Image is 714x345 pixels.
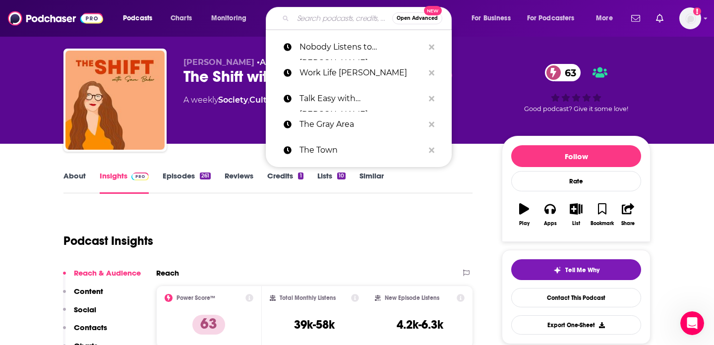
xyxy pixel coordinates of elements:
a: Reviews [225,171,253,194]
button: Social [63,305,96,323]
img: The Shift with Sam Baker [65,51,165,150]
div: Play [519,221,530,227]
p: 63 [192,315,225,335]
h2: Power Score™ [177,294,215,301]
button: open menu [204,10,259,26]
p: Talk Easy with Sam Fragoso [299,86,424,112]
button: Play [511,197,537,232]
span: More [596,11,613,25]
div: Share [621,221,635,227]
h2: New Episode Listens [385,294,439,301]
button: tell me why sparkleTell Me Why [511,259,641,280]
a: Society [218,95,248,105]
p: Social [74,305,96,314]
a: Credits1 [267,171,303,194]
h3: 4.2k-6.3k [397,317,443,332]
a: Acast [260,57,283,67]
p: Work Life Adam Grant [299,60,424,86]
p: Reach & Audience [74,268,141,278]
div: A weekly podcast [183,94,401,106]
button: Share [615,197,641,232]
div: Bookmark [591,221,614,227]
p: Contacts [74,323,107,332]
h2: Reach [156,268,179,278]
p: The Gray Area [299,112,424,137]
span: Podcasts [123,11,152,25]
span: Charts [171,11,192,25]
h3: 39k-58k [294,317,335,332]
button: open menu [465,10,523,26]
span: Logged in as zeke_lerner [679,7,701,29]
iframe: Intercom live chat [680,311,704,335]
button: open menu [589,10,625,26]
a: Similar [359,171,384,194]
a: Show notifications dropdown [652,10,667,27]
input: Search podcasts, credits, & more... [293,10,392,26]
div: 1 [298,172,303,179]
div: 261 [200,172,211,179]
img: Podchaser Pro [131,172,149,180]
button: Bookmark [589,197,615,232]
button: List [563,197,589,232]
span: , [248,95,249,105]
a: Talk Easy with [PERSON_NAME] [266,86,452,112]
a: Nobody Listens to [PERSON_NAME] [266,34,452,60]
span: 63 [555,64,581,81]
a: Show notifications dropdown [627,10,644,27]
span: Monitoring [211,11,246,25]
button: Reach & Audience [63,268,141,287]
p: The Town [299,137,424,163]
a: About [63,171,86,194]
div: Search podcasts, credits, & more... [275,7,461,30]
a: Charts [164,10,198,26]
span: New [424,6,442,15]
button: open menu [116,10,165,26]
div: Rate [511,171,641,191]
span: Tell Me Why [565,266,599,274]
div: Apps [544,221,557,227]
img: tell me why sparkle [553,266,561,274]
span: For Business [472,11,511,25]
button: Apps [537,197,563,232]
a: Work Life [PERSON_NAME] [266,60,452,86]
img: User Profile [679,7,701,29]
span: Good podcast? Give it some love! [524,105,628,113]
svg: Add a profile image [693,7,701,15]
a: The Gray Area [266,112,452,137]
span: • [257,57,283,67]
p: Content [74,287,103,296]
a: Episodes261 [163,171,211,194]
button: Open AdvancedNew [392,12,442,24]
a: InsightsPodchaser Pro [100,171,149,194]
a: The Town [266,137,452,163]
button: Contacts [63,323,107,341]
a: Contact This Podcast [511,288,641,307]
div: List [572,221,580,227]
div: 10 [337,172,346,179]
button: Content [63,287,103,305]
span: [PERSON_NAME] [183,57,254,67]
img: Podchaser - Follow, Share and Rate Podcasts [8,9,103,28]
span: Open Advanced [397,16,438,21]
h2: Total Monthly Listens [280,294,336,301]
a: Culture [249,95,281,105]
button: Export One-Sheet [511,315,641,335]
p: Nobody Listens to Paula Poundstone [299,34,424,60]
button: open menu [521,10,589,26]
span: For Podcasters [527,11,575,25]
a: 63 [545,64,581,81]
button: Follow [511,145,641,167]
h1: Podcast Insights [63,233,153,248]
a: Lists10 [317,171,346,194]
div: 63Good podcast? Give it some love! [502,57,651,119]
button: Show profile menu [679,7,701,29]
